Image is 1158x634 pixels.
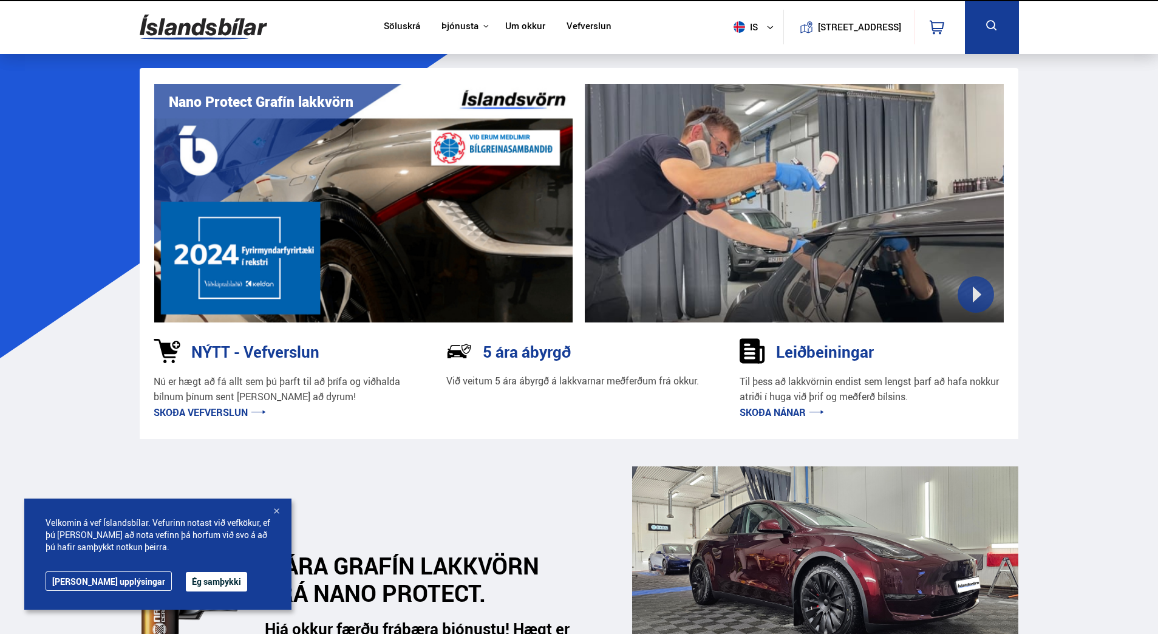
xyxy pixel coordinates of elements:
[446,374,699,388] p: Við veitum 5 ára ábyrgð á lakkvarnar meðferðum frá okkur.
[729,9,783,45] button: is
[154,406,266,419] a: Skoða vefverslun
[740,406,824,419] a: Skoða nánar
[729,21,759,33] span: is
[776,343,874,361] h3: Leiðbeiningar
[441,21,479,32] button: Þjónusta
[154,84,573,322] img: vI42ee_Copy_of_H.png
[567,21,611,33] a: Vefverslun
[823,22,897,32] button: [STREET_ADDRESS]
[446,338,472,364] img: NP-R9RrMhXQFCiaa.svg
[140,7,267,47] img: G0Ugv5HjCgRt.svg
[169,94,353,110] h1: Nano Protect Grafín lakkvörn
[191,343,319,361] h3: NÝTT - Vefverslun
[740,374,1005,405] p: Til þess að lakkvörnin endist sem lengst þarf að hafa nokkur atriði í huga við þrif og meðferð bí...
[46,571,172,591] a: [PERSON_NAME] upplýsingar
[186,572,247,591] button: Ég samþykki
[740,338,765,364] img: sDldwouBCQTERH5k.svg
[790,10,908,44] a: [STREET_ADDRESS]
[483,343,571,361] h3: 5 ára ábyrgð
[384,21,420,33] a: Söluskrá
[154,374,419,405] p: Nú er hægt að fá allt sem þú þarft til að þrífa og viðhalda bílnum þínum sent [PERSON_NAME] að dy...
[505,21,545,33] a: Um okkur
[265,552,567,607] h2: 5 ÁRA GRAFÍN LAKKVÖRN FRÁ NANO PROTECT.
[46,517,270,553] span: Velkomin á vef Íslandsbílar. Vefurinn notast við vefkökur, ef þú [PERSON_NAME] að nota vefinn þá ...
[734,21,745,33] img: svg+xml;base64,PHN2ZyB4bWxucz0iaHR0cDovL3d3dy53My5vcmcvMjAwMC9zdmciIHdpZHRoPSI1MTIiIGhlaWdodD0iNT...
[154,338,180,364] img: 1kVRZhkadjUD8HsE.svg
